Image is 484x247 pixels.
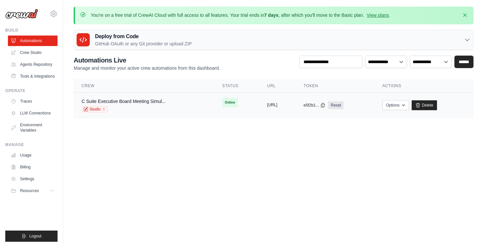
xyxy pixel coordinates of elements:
h3: Deploy from Code [95,33,192,40]
th: Token [296,79,374,93]
h2: Automations Live [74,56,220,65]
span: Online [222,98,238,107]
a: Billing [8,162,58,172]
a: Traces [8,96,58,107]
a: LLM Connections [8,108,58,118]
span: Resources [20,188,39,193]
strong: 7 days [264,12,278,18]
a: Crew Studio [8,47,58,58]
th: URL [259,79,296,93]
a: Environment Variables [8,120,58,136]
a: Usage [8,150,58,161]
a: Agents Repository [8,59,58,70]
div: Manage [5,142,58,147]
th: Status [214,79,259,93]
a: Automations [8,36,58,46]
div: Operate [5,88,58,93]
a: Delete [412,100,437,110]
span: Logout [29,234,41,239]
th: Crew [74,79,214,93]
p: GitHub OAuth or any Git provider or upload ZIP [95,40,192,47]
button: e5f2b1... [303,103,326,108]
div: Build [5,28,58,33]
a: C Suite Executive Board Meeting Simul... [82,99,166,104]
a: Studio [82,106,108,112]
a: Reset [328,101,344,109]
iframe: Chat Widget [451,215,484,247]
button: Resources [8,185,58,196]
p: You're on a free trial of CrewAI Cloud with full access to all features. Your trial ends in , aft... [91,12,390,18]
a: Settings [8,174,58,184]
a: View plans [367,12,389,18]
a: Tools & Integrations [8,71,58,82]
button: Logout [5,231,58,242]
p: Manage and monitor your active crew automations from this dashboard. [74,65,220,71]
button: Options [382,100,409,110]
th: Actions [375,79,473,93]
img: Logo [5,9,38,19]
